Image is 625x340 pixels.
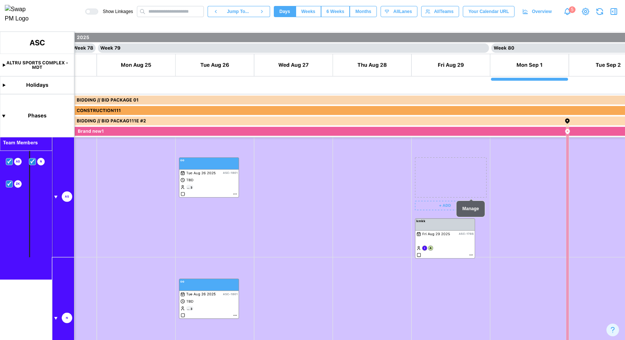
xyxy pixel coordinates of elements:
[463,6,515,17] button: Your Calendar URL
[434,6,453,17] span: All Teams
[227,6,249,17] span: Jump To...
[468,6,509,17] span: Your Calendar URL
[321,6,350,17] button: 6 Weeks
[456,201,485,217] div: Manage
[609,6,619,17] button: Open Drawer
[381,6,417,17] button: AllLanes
[350,6,377,17] button: Months
[532,6,552,17] span: Overview
[296,6,321,17] button: Weeks
[274,6,296,17] button: Days
[224,6,254,17] button: Jump To...
[580,6,591,17] a: View Project
[393,6,412,17] span: All Lanes
[279,6,290,17] span: Days
[561,5,574,18] a: Notifications
[5,5,35,23] img: Swap PM Logo
[421,6,459,17] button: AllTeams
[594,6,605,17] button: Refresh Grid
[301,6,315,17] span: Weeks
[518,6,557,17] a: Overview
[327,6,344,17] span: 6 Weeks
[98,9,133,15] span: Show Linkages
[569,6,576,13] div: 5
[355,6,371,17] span: Months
